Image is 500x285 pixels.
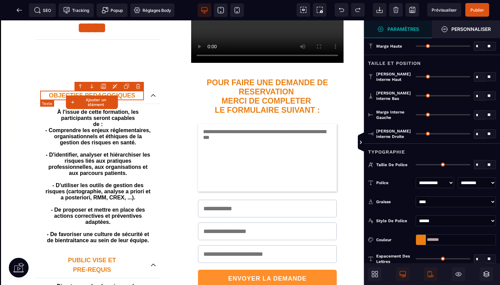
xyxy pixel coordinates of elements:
span: Ouvrir les blocs [368,267,382,281]
div: Couleur [376,236,412,243]
span: Voir tablette [214,3,228,17]
b: POUR FAIRE UNE DEMANDE DE RESERVATION MERCI DE COMPLETER LE FORMULAIRE SUIVANT : [207,58,330,94]
span: Nettoyage [389,3,403,17]
span: Voir les composants [297,3,310,17]
div: Graisse [376,198,412,205]
span: Créer une alerte modale [97,3,128,17]
text: Directeur, cadre de soins, cadre administratif, IDEC, ... en santé (sanitaire, social et médico-s... [45,261,151,283]
span: Afficher le desktop [396,267,410,281]
span: Rétablir [351,3,365,17]
span: Prévisualiser [432,7,457,13]
span: Publier [470,7,484,13]
span: [PERSON_NAME] interne bas [376,90,412,101]
span: Taille de police [376,162,407,167]
span: Ouvrir le gestionnaire de styles [364,20,432,38]
span: Popup [102,7,123,14]
span: Retour [13,3,26,17]
span: Enregistrer [405,3,419,17]
span: Afficher les vues [364,132,371,153]
span: Aperçu [427,3,461,17]
strong: Personnaliser [451,26,491,32]
span: Code de suivi [59,3,94,17]
strong: Paramètres [387,26,419,32]
div: Typographie [364,143,500,156]
span: [PERSON_NAME] interne haut [376,71,412,82]
text: À l'issue de cette formation, les participants seront capables de : - Comprendre les enjeux régle... [45,87,151,231]
span: Marge haute [376,43,402,49]
span: Importer [373,3,386,17]
span: [PERSON_NAME] interne droite [376,128,412,139]
p: OBJECTIFS PEDAGOGIQUES [40,70,144,80]
span: Espacement des lettres [376,253,412,264]
span: Ouvrir les calques [480,267,493,281]
span: Enregistrer le contenu [465,3,489,17]
span: Réglages Body [134,7,171,14]
span: Afficher le mobile [424,267,437,281]
span: Métadata SEO [29,3,56,17]
span: Tracking [63,7,89,14]
span: Ouvrir le gestionnaire de styles [432,20,500,38]
p: PUBLIC VISE ET PRE-REQUIS [40,235,144,254]
span: SEO [34,7,51,14]
button: ENVOYER LA DEMANDE [198,249,337,267]
div: Style de police [376,217,412,224]
span: Voir bureau [198,3,211,17]
button: Ajouter un élément [66,95,118,109]
span: Favicon [130,3,174,17]
span: Défaire [335,3,348,17]
span: Marge interne gauche [376,109,412,120]
span: Capture d'écran [313,3,327,17]
div: Police [376,179,412,186]
div: Taille et position [364,55,500,67]
span: Voir mobile [230,3,244,17]
span: Masquer le bloc [452,267,465,281]
strong: Ajouter un élément [78,97,114,107]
